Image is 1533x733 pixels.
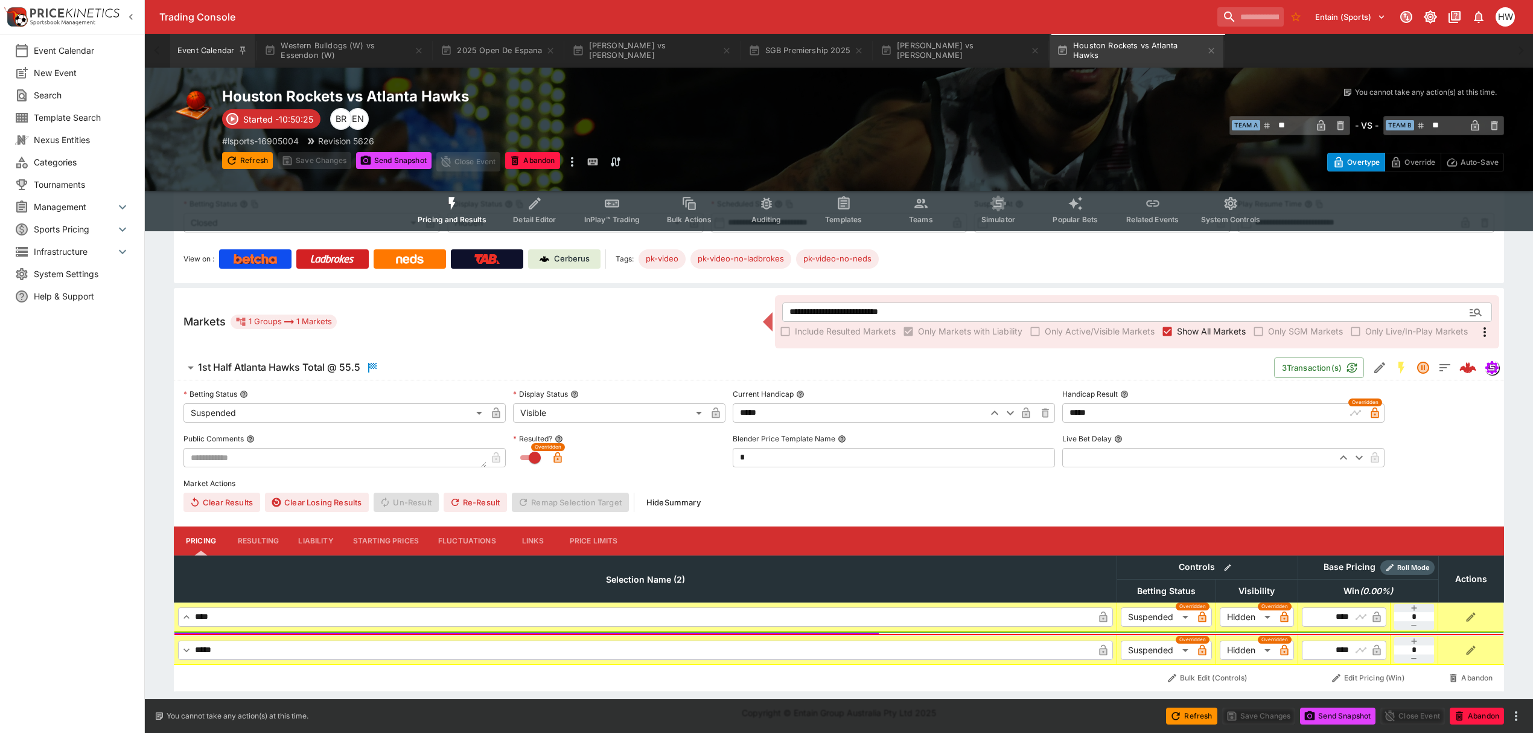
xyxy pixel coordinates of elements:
[235,315,332,329] div: 1 Groups 1 Markets
[174,356,1274,380] button: 1st Half Atlanta Hawks Total @ 55.5
[34,178,130,191] span: Tournaments
[1442,668,1500,688] button: Abandon
[4,5,28,29] img: PriceKinetics Logo
[918,325,1022,338] span: Only Markets with Liability
[1456,356,1480,380] a: f1d8157f-1f41-4e75-8e68-6a60b494bf24
[796,253,879,265] span: pk-video-no-neds
[159,11,1213,24] div: Trading Console
[690,249,791,269] div: Betting Target: cerberus
[1369,357,1391,379] button: Edit Detail
[1062,389,1118,399] p: Handicap Result
[167,711,308,722] p: You cannot take any action(s) at this time.
[347,108,369,130] div: Eamon Nunn
[1121,607,1193,627] div: Suspended
[690,253,791,265] span: pk-video-no-ladbrokes
[1053,215,1098,224] span: Popular Bets
[265,493,369,512] button: Clear Losing Results
[1461,156,1499,168] p: Auto-Save
[1179,603,1206,610] span: Overridden
[1286,7,1305,27] button: No Bookmarks
[310,254,354,264] img: Ladbrokes
[1120,668,1294,688] button: Bulk Edit (Controls)
[34,200,115,213] span: Management
[444,493,507,512] button: Re-Result
[396,254,423,264] img: Neds
[1220,641,1275,660] div: Hidden
[228,527,288,555] button: Resulting
[288,527,343,555] button: Liability
[1201,215,1260,224] span: System Controls
[34,44,130,57] span: Event Calendar
[1274,357,1364,378] button: 3Transaction(s)
[1385,153,1441,171] button: Override
[593,572,698,587] span: Selection Name (2)
[535,443,561,451] span: Overridden
[356,152,432,169] button: Send Snapshot
[1062,434,1112,444] p: Live Bet Delay
[1477,325,1492,339] svg: More
[170,34,255,68] button: Event Calendar
[565,34,739,68] button: [PERSON_NAME] vs [PERSON_NAME]
[30,20,95,25] img: Sportsbook Management
[1352,399,1378,406] span: Overridden
[1050,34,1223,68] button: Houston Rockets vs Atlanta Hawks
[505,152,559,169] button: Abandon
[909,215,933,224] span: Teams
[639,253,686,265] span: pk-video
[222,87,863,106] h2: Copy To Clipboard
[374,493,438,512] span: Un-Result
[174,527,228,555] button: Pricing
[1485,360,1499,375] div: simulator
[1045,325,1155,338] span: Only Active/Visible Markets
[1465,301,1487,323] button: Open
[560,527,628,555] button: Price Limits
[429,527,506,555] button: Fluctuations
[1459,359,1476,376] img: logo-cerberus--red.svg
[1319,560,1380,575] div: Base Pricing
[1355,87,1497,98] p: You cannot take any action(s) at this time.
[174,87,212,126] img: basketball.png
[1308,7,1393,27] button: Select Tenant
[1365,325,1468,338] span: Only Live/In-Play Markets
[1177,325,1246,338] span: Show All Markets
[584,215,640,224] span: InPlay™ Trading
[408,188,1270,231] div: Event type filters
[1327,153,1385,171] button: Overtype
[1121,641,1193,660] div: Suspended
[34,156,130,168] span: Categories
[1126,215,1179,224] span: Related Events
[1360,584,1393,598] em: ( 0.00 %)
[34,133,130,146] span: Nexus Entities
[1412,357,1434,379] button: Suspended
[34,223,115,235] span: Sports Pricing
[639,249,686,269] div: Betting Target: cerberus
[795,325,896,338] span: Include Resulted Markets
[513,403,706,423] div: Visible
[1468,6,1490,28] button: Notifications
[1441,153,1504,171] button: Auto-Save
[1416,360,1430,375] svg: Suspended
[1117,555,1298,579] th: Controls
[34,66,130,79] span: New Event
[513,389,568,399] p: Display Status
[1496,7,1515,27] div: Harrison Walker
[1355,119,1378,132] h6: - VS -
[246,435,255,443] button: Public Comments
[34,290,130,302] span: Help & Support
[1300,708,1375,725] button: Send Snapshot
[1444,6,1465,28] button: Documentation
[1327,153,1504,171] div: Start From
[183,389,237,399] p: Betting Status
[222,152,273,169] button: Refresh
[838,435,846,443] button: Blender Price Template Name
[1220,607,1275,627] div: Hidden
[183,403,486,423] div: Suspended
[183,249,214,269] label: View on :
[1120,390,1129,399] button: Handicap Result
[528,249,601,269] a: Cerberus
[257,34,431,68] button: Western Bulldogs (W) vs Essendon (W)
[1232,120,1260,130] span: Team A
[1347,156,1380,168] p: Overtype
[1225,584,1288,598] span: Visibility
